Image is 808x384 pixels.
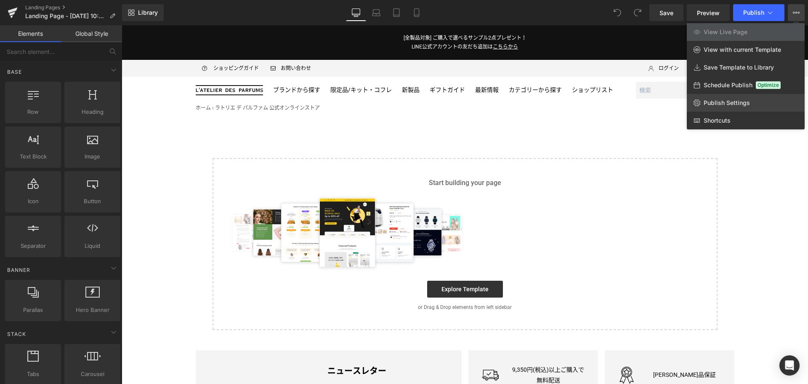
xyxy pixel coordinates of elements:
[104,279,582,285] p: or Drag & Drop elements from left sidebar
[138,9,158,16] span: Library
[522,39,557,48] a: ログイン
[527,344,599,355] p: [PERSON_NAME]品保証
[779,355,800,376] div: Open Intercom Messenger
[788,4,805,21] button: View Live PageView with current TemplateSave Template to LibrarySchedule PublishOptimizePublish S...
[280,58,298,73] a: 新製品
[697,8,720,17] span: Preview
[67,242,118,250] span: Liquid
[74,78,198,87] nav: breadcrumbs
[391,339,463,360] p: 9,350円(税込)以上ご購入で無料配送
[629,4,646,21] button: Redo
[537,39,557,48] span: ログイン
[386,4,407,21] a: Tablet
[8,197,58,206] span: Icon
[8,152,58,161] span: Text Block
[8,306,58,314] span: Parallax
[704,99,750,107] span: Publish Settings
[209,58,270,73] a: 限定品/キット・コフレ
[704,46,781,54] span: View with current Template
[67,152,118,161] span: Image
[67,197,118,206] span: Button
[6,68,23,76] span: Base
[290,19,396,24] a: LINE公式アカウントの友だち追加はこちらから
[92,39,137,48] span: ショッピングガイド
[582,39,608,48] span: お気に入り
[704,117,731,124] span: Shortcuts
[93,80,198,86] span: ラトリエ デ パルファム 公式オンラインストア
[67,306,118,314] span: Hero Banner
[67,370,118,379] span: Carousel
[603,60,613,70] img: Icon_Cart.svg
[151,58,199,73] a: ブランドから探す
[25,13,106,19] span: Landing Page - [DATE] 10:07:05
[609,4,626,21] button: Undo
[122,4,164,21] a: New Library
[407,4,427,21] a: Mobile
[704,81,752,89] span: Schedule Publish
[8,107,58,116] span: Row
[360,341,377,358] img: Icon_Shipping.svg
[79,39,87,47] img: Icon_ShoppingGuide.svg
[450,58,492,73] a: ショップリスト
[572,40,577,46] img: Icon_Heart_Empty.svg
[371,19,396,24] span: こちらから
[6,266,31,274] span: Banner
[366,4,386,21] a: Laptop
[346,4,366,21] a: Desktop
[308,58,343,73] a: ギフトガイド
[733,4,784,21] button: Publish
[6,330,27,338] span: Stack
[387,58,440,73] a: カテゴリーから探す
[159,39,189,48] span: お問い合わせ
[149,41,154,45] img: Icon_Email.svg
[67,107,118,116] span: Heading
[74,80,89,86] a: ホーム
[586,60,595,69] img: Icon_Search.svg
[61,25,122,42] a: Global Style
[8,242,58,250] span: Separator
[756,81,781,89] span: Optimize
[704,64,774,71] span: Save Template to Library
[104,153,582,163] p: Start building your page
[8,8,678,17] p: [全製品対象] ご購入で選べるサンプル2点プレゼント！
[527,39,532,48] img: Icon_User.svg
[90,80,92,86] span: ›
[687,4,730,21] a: Preview
[74,60,141,70] img: ラトリエ デ パルファム 公式オンラインストア
[144,39,189,48] a: お問い合わせ
[144,338,327,353] h4: ニュースレター
[743,9,764,16] span: Publish
[659,8,673,17] span: Save
[74,39,137,48] a: ショッピングガイド
[306,255,381,272] a: Explore Template
[514,56,598,74] input: 検索
[704,28,747,36] span: View Live Page
[353,58,377,73] a: 最新情報
[497,341,513,358] img: Icon_Quality.svg
[25,4,122,11] a: Landing Pages
[8,370,58,379] span: Tabs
